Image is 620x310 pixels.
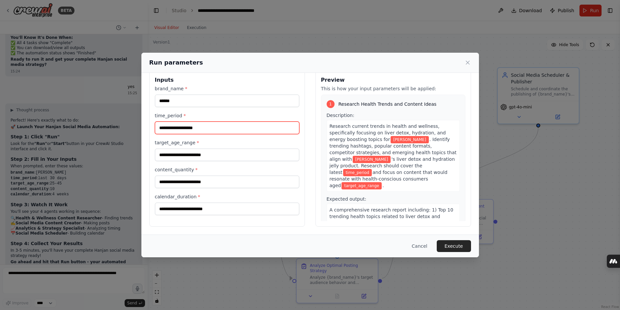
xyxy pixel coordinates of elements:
[155,85,299,92] label: brand_name
[343,169,372,176] span: Variable: time_period
[155,139,299,146] label: target_age_range
[437,240,471,252] button: Execute
[330,156,455,175] span: 's liver detox and hydration jelly product. Research should cover the latest
[330,170,448,188] span: and focus on content that would resonate with health-conscious consumers aged
[155,112,299,119] label: time_period
[155,76,299,84] h3: Inputs
[155,166,299,173] label: content_quantity
[406,240,432,252] button: Cancel
[149,58,203,67] h2: Run parameters
[341,182,382,189] span: Variable: target_age_range
[327,100,335,108] div: 1
[391,136,429,143] span: Variable: brand_name
[155,193,299,200] label: calendar_duration
[353,156,391,163] span: Variable: brand_name
[330,137,457,162] span: . Identify trending hashtags, popular content formats, competitor strategies, and emerging health...
[339,101,437,107] span: Research Health Trends and Content Ideas
[330,207,456,252] span: A comprehensive research report including: 1) Top 10 trending health topics related to liver deto...
[327,113,354,118] span: Description:
[321,76,465,84] h3: Preview
[382,183,384,188] span: .
[330,124,446,142] span: Research current trends in health and wellness, specifically focusing on liver detox, hydration, ...
[321,85,465,92] p: This is how your input parameters will be applied:
[327,196,367,202] span: Expected output:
